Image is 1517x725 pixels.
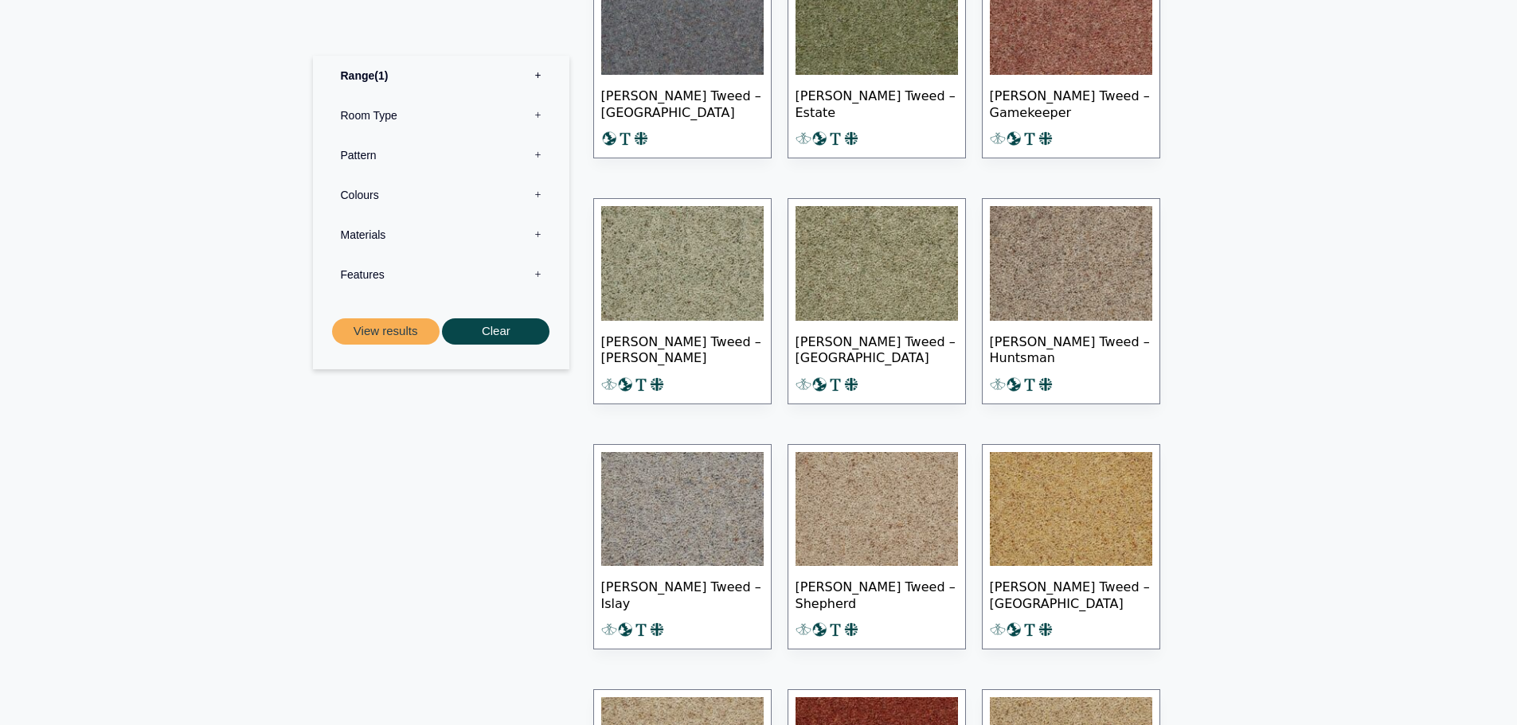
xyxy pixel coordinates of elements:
a: [PERSON_NAME] Tweed – [GEOGRAPHIC_DATA] [788,198,966,404]
img: Tomkinson Tweed Islay [601,452,764,567]
span: [PERSON_NAME] Tweed – [GEOGRAPHIC_DATA] [601,75,764,131]
label: Colours [325,175,557,215]
a: [PERSON_NAME] Tweed – Shepherd [788,444,966,650]
span: [PERSON_NAME] Tweed – Shepherd [796,566,958,622]
a: [PERSON_NAME] Tweed – Islay [593,444,772,650]
a: [PERSON_NAME] Tweed – [GEOGRAPHIC_DATA] [982,444,1160,650]
span: [PERSON_NAME] Tweed – Islay [601,566,764,622]
img: Tomkinson Tweed Highland [796,206,958,321]
label: Room Type [325,95,557,135]
button: View results [332,318,440,345]
span: [PERSON_NAME] Tweed – [GEOGRAPHIC_DATA] [990,566,1152,622]
span: [PERSON_NAME] Tweed – Gamekeeper [990,75,1152,131]
span: [PERSON_NAME] Tweed – [GEOGRAPHIC_DATA] [796,321,958,376]
label: Features [325,255,557,294]
span: [PERSON_NAME] Tweed – Huntsman [990,321,1152,376]
label: Pattern [325,135,557,175]
button: Clear [442,318,549,345]
span: [PERSON_NAME] Tweed – Estate [796,75,958,131]
img: Tomkinson Tweed Huntsman [990,206,1152,321]
span: [PERSON_NAME] Tweed – [PERSON_NAME] [601,321,764,376]
label: Materials [325,215,557,255]
a: [PERSON_NAME] Tweed – Huntsman [982,198,1160,404]
a: [PERSON_NAME] Tweed – [PERSON_NAME] [593,198,772,404]
label: Range [325,56,557,95]
img: Tomkinson Tweed Shetland [990,452,1152,567]
span: 1 [374,69,388,82]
